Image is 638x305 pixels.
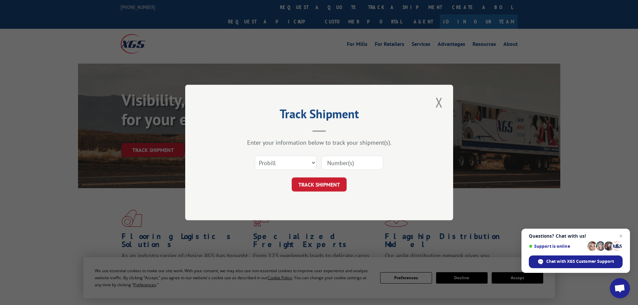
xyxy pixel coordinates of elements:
[219,139,420,146] div: Enter your information below to track your shipment(s).
[292,177,347,192] button: TRACK SHIPMENT
[219,109,420,122] h2: Track Shipment
[529,233,623,239] span: Questions? Chat with us!
[529,244,585,249] span: Support is online
[610,278,630,298] a: Open chat
[322,156,383,170] input: Number(s)
[546,258,614,264] span: Chat with XGS Customer Support
[529,255,623,268] span: Chat with XGS Customer Support
[433,93,445,111] button: Close modal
